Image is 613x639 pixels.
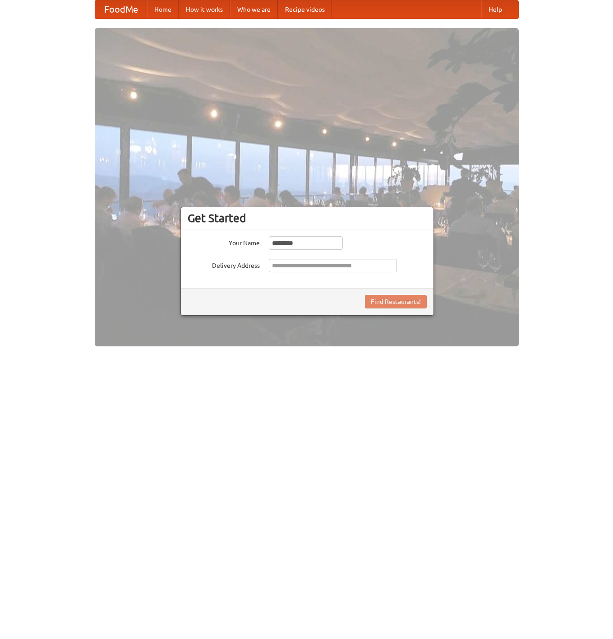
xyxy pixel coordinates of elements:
[481,0,509,19] a: Help
[365,295,427,308] button: Find Restaurants!
[230,0,278,19] a: Who we are
[95,0,147,19] a: FoodMe
[188,211,427,225] h3: Get Started
[147,0,179,19] a: Home
[278,0,332,19] a: Recipe videos
[179,0,230,19] a: How it works
[188,259,260,270] label: Delivery Address
[188,236,260,247] label: Your Name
